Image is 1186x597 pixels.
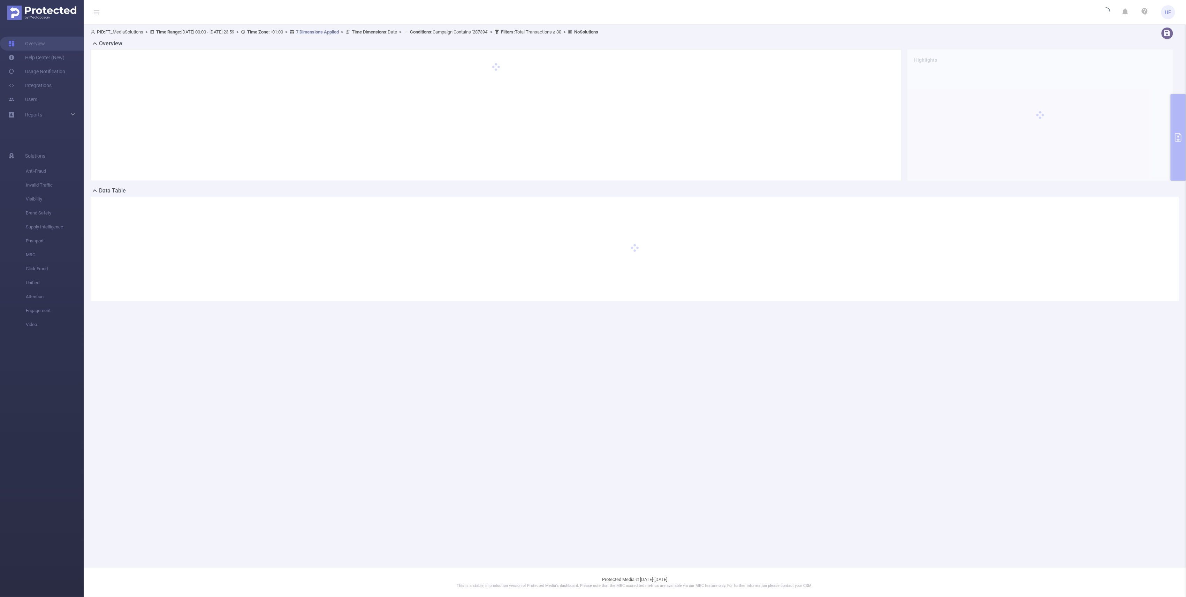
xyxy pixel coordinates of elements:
[234,29,241,35] span: >
[84,567,1186,597] footer: Protected Media © [DATE]-[DATE]
[574,29,598,35] b: No Solutions
[1102,7,1110,17] i: icon: loading
[339,29,345,35] span: >
[561,29,568,35] span: >
[26,248,84,262] span: MRC
[247,29,270,35] b: Time Zone:
[97,29,105,35] b: PID:
[26,192,84,206] span: Visibility
[7,6,76,20] img: Protected Media
[8,65,65,78] a: Usage Notification
[488,29,495,35] span: >
[397,29,404,35] span: >
[410,29,488,35] span: Campaign Contains '287394'
[99,39,122,48] h2: Overview
[26,318,84,332] span: Video
[8,92,37,106] a: Users
[25,149,45,163] span: Solutions
[25,112,42,118] span: Reports
[352,29,397,35] span: Date
[143,29,150,35] span: >
[26,262,84,276] span: Click Fraud
[91,29,598,35] span: FT_MediaSolutions [DATE] 00:00 - [DATE] 23:59 +01:00
[352,29,388,35] b: Time Dimensions :
[156,29,181,35] b: Time Range:
[8,37,45,51] a: Overview
[26,290,84,304] span: Attention
[26,164,84,178] span: Anti-Fraud
[410,29,433,35] b: Conditions :
[8,78,52,92] a: Integrations
[501,29,561,35] span: Total Transactions ≥ 30
[26,206,84,220] span: Brand Safety
[283,29,290,35] span: >
[26,220,84,234] span: Supply Intelligence
[101,583,1169,589] p: This is a stable, in production version of Protected Media's dashboard. Please note that the MRC ...
[296,29,339,35] u: 7 Dimensions Applied
[91,30,97,34] i: icon: user
[8,51,64,65] a: Help Center (New)
[1165,5,1171,19] span: HF
[26,304,84,318] span: Engagement
[26,178,84,192] span: Invalid Traffic
[26,276,84,290] span: Unified
[25,108,42,122] a: Reports
[99,187,126,195] h2: Data Table
[26,234,84,248] span: Passport
[501,29,515,35] b: Filters :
